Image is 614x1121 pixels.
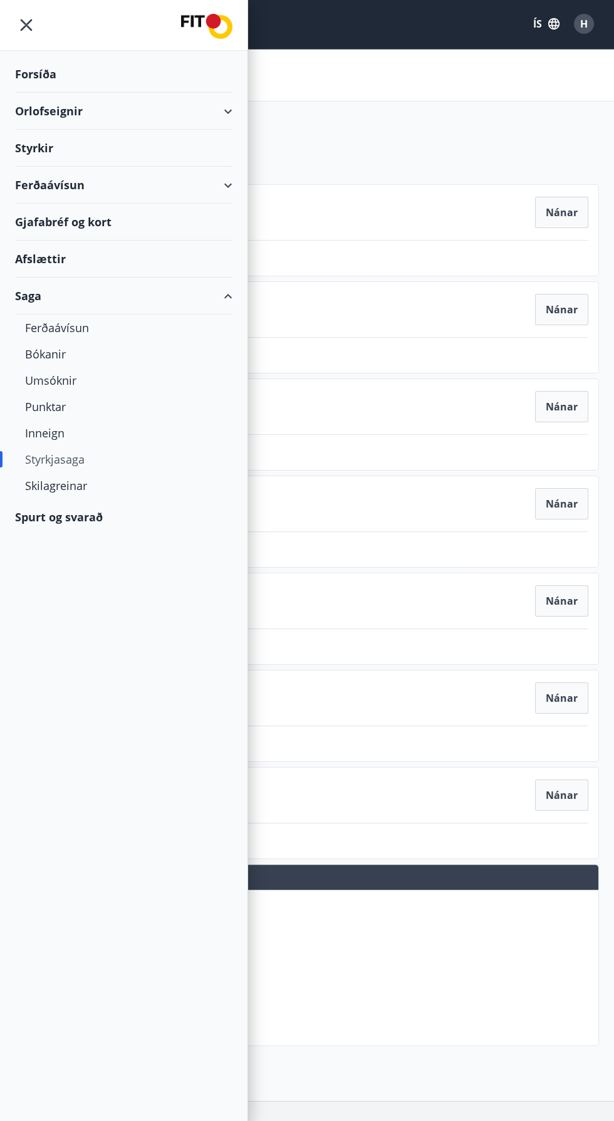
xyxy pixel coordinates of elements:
[580,17,588,31] span: H
[15,14,38,36] button: menu
[535,391,588,422] button: Nánar
[26,950,593,962] p: Ferðaávísun
[26,905,593,917] p: Inneign
[25,394,222,420] div: Punktar
[15,241,232,278] div: Afslættir
[535,294,588,325] button: Nánar
[15,278,232,315] div: Saga
[535,585,588,617] button: Nánar
[526,13,566,35] button: ÍS
[15,130,232,167] div: Styrkir
[25,446,222,472] div: Styrkjasaga
[25,420,222,446] div: Inneign
[25,341,222,367] div: Bókanir
[15,499,232,535] div: Spurt og svarað
[26,972,593,985] p: Punktar
[25,367,222,394] div: Umsóknir
[15,204,232,241] div: Gjafabréf og kort
[569,9,599,39] button: H
[15,56,232,93] div: Forsíða
[25,472,222,499] div: Skilagreinar
[15,93,232,130] div: Orlofseignir
[535,682,588,714] button: Nánar
[15,167,232,204] div: Ferðaávísun
[26,1018,593,1030] p: Umsóknir
[25,315,222,341] div: Ferðaávísun
[535,197,588,228] button: Nánar
[535,779,588,811] button: Nánar
[535,488,588,519] button: Nánar
[26,927,593,940] p: Skilagreinar
[181,14,232,39] img: union_logo
[26,995,593,1008] p: Bókanir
